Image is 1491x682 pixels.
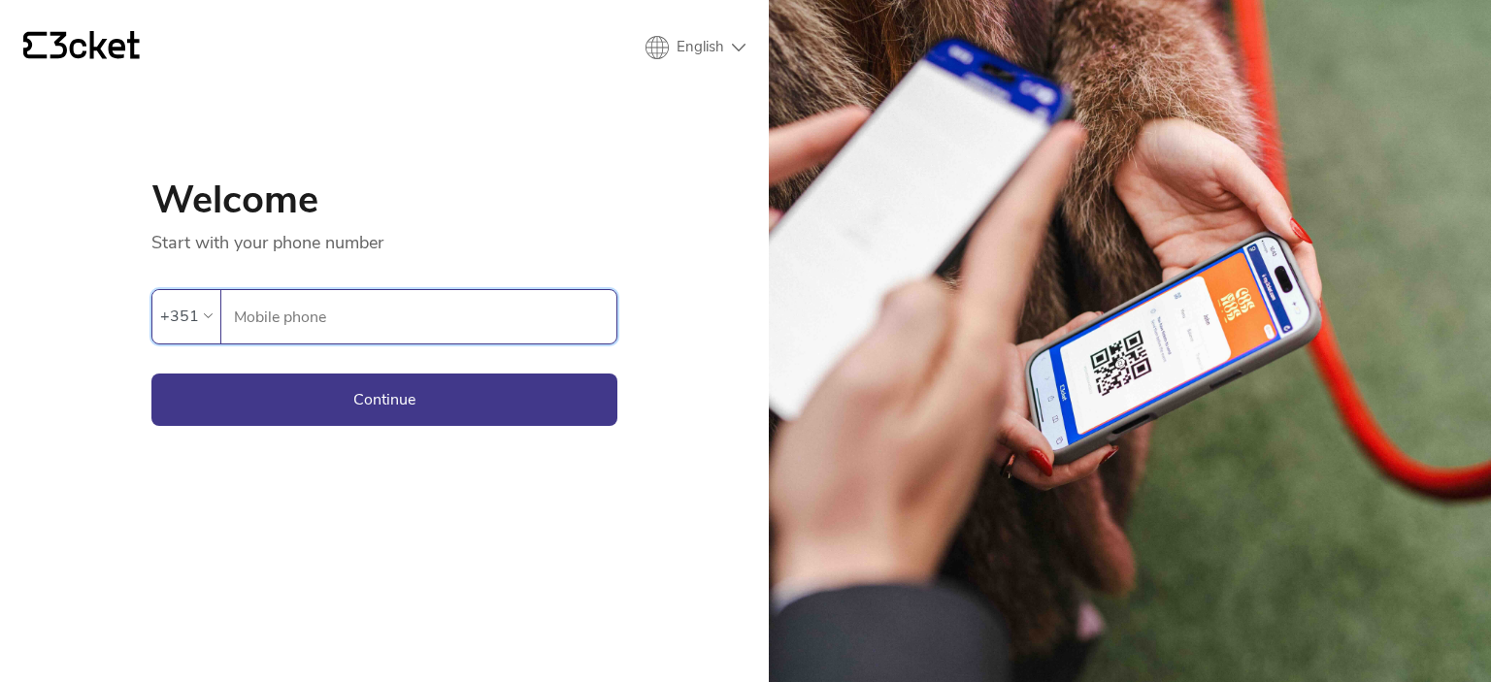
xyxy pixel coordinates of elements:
g: {' '} [23,32,47,59]
div: +351 [160,302,199,331]
a: {' '} [23,31,140,64]
h1: Welcome [151,180,617,219]
p: Start with your phone number [151,219,617,254]
button: Continue [151,373,617,426]
input: Mobile phone [233,290,616,343]
label: Mobile phone [221,290,616,344]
